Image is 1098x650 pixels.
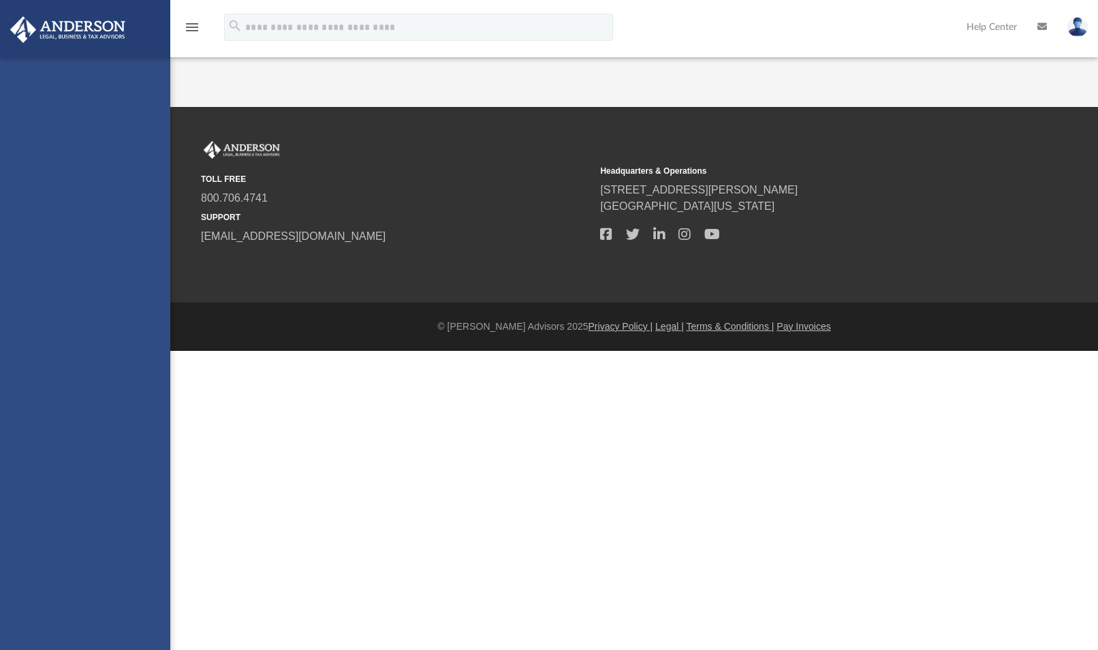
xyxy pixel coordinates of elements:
[228,18,242,33] i: search
[1067,17,1088,37] img: User Pic
[201,211,591,223] small: SUPPORT
[201,173,591,185] small: TOLL FREE
[201,141,283,159] img: Anderson Advisors Platinum Portal
[170,320,1098,334] div: © [PERSON_NAME] Advisors 2025
[184,26,200,35] a: menu
[600,165,990,177] small: Headquarters & Operations
[777,321,830,332] a: Pay Invoices
[589,321,653,332] a: Privacy Policy |
[655,321,684,332] a: Legal |
[687,321,774,332] a: Terms & Conditions |
[184,19,200,35] i: menu
[6,16,129,43] img: Anderson Advisors Platinum Portal
[600,200,774,212] a: [GEOGRAPHIC_DATA][US_STATE]
[201,230,386,242] a: [EMAIL_ADDRESS][DOMAIN_NAME]
[201,192,268,204] a: 800.706.4741
[600,184,798,196] a: [STREET_ADDRESS][PERSON_NAME]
